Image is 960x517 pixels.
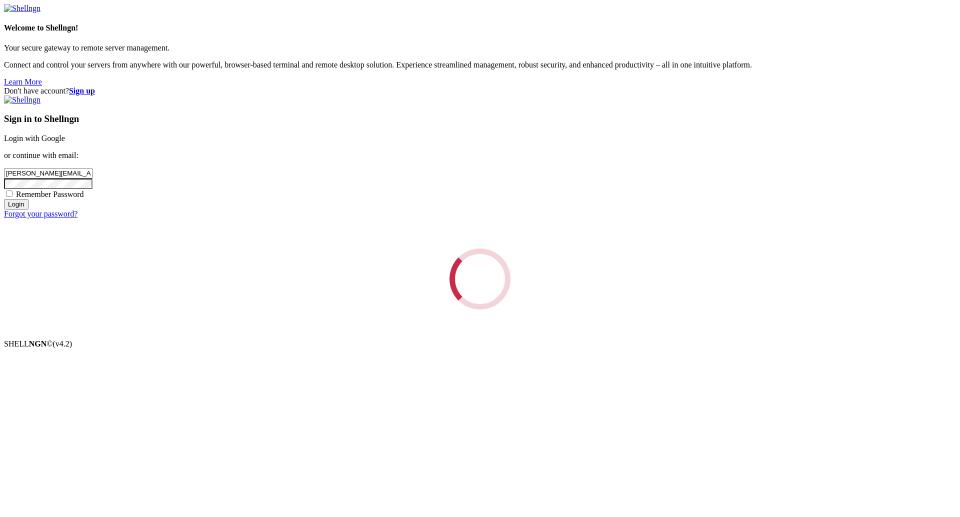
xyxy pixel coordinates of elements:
[6,190,12,197] input: Remember Password
[4,134,65,142] a: Login with Google
[53,339,72,348] span: 4.2.0
[4,113,956,124] h3: Sign in to Shellngn
[4,4,40,13] img: Shellngn
[4,168,92,178] input: Email address
[4,151,956,160] p: or continue with email:
[4,43,956,52] p: Your secure gateway to remote server management.
[29,339,47,348] b: NGN
[4,199,28,209] input: Login
[4,209,77,218] a: Forgot your password?
[16,190,84,198] span: Remember Password
[4,23,956,32] h4: Welcome to Shellngn!
[69,86,95,95] a: Sign up
[4,95,40,104] img: Shellngn
[4,339,72,348] span: SHELL ©
[4,86,956,95] div: Don't have account?
[444,243,516,315] div: Loading...
[4,60,956,69] p: Connect and control your servers from anywhere with our powerful, browser-based terminal and remo...
[4,77,42,86] a: Learn More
